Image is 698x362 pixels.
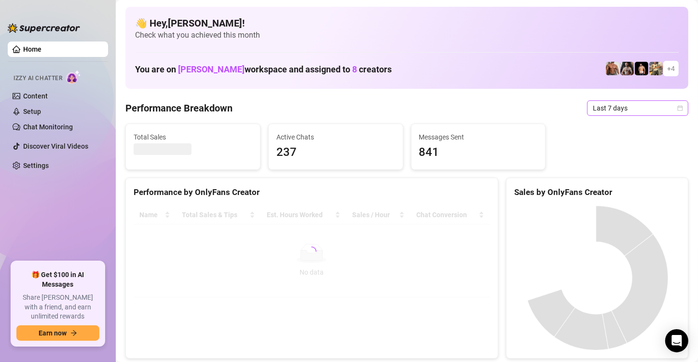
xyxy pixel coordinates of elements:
[8,23,80,33] img: logo-BBDzfeDw.svg
[23,142,88,150] a: Discover Viral Videos
[23,123,73,131] a: Chat Monitoring
[620,62,634,75] img: Marcus
[16,293,99,321] span: Share [PERSON_NAME] with a friend, and earn unlimited rewards
[134,186,490,199] div: Performance by OnlyFans Creator
[23,45,41,53] a: Home
[593,101,683,115] span: Last 7 days
[667,63,675,74] span: + 4
[16,270,99,289] span: 🎁 Get $100 in AI Messages
[352,64,357,74] span: 8
[23,92,48,100] a: Content
[514,186,680,199] div: Sales by OnlyFans Creator
[134,132,252,142] span: Total Sales
[305,245,318,258] span: loading
[70,330,77,336] span: arrow-right
[14,74,62,83] span: Izzy AI Chatter
[135,30,679,41] span: Check what you achieved this month
[276,132,395,142] span: Active Chats
[665,329,688,352] div: Open Intercom Messenger
[23,108,41,115] a: Setup
[66,70,81,84] img: AI Chatter
[419,143,538,162] span: 841
[23,162,49,169] a: Settings
[125,101,233,115] h4: Performance Breakdown
[649,62,663,75] img: Mr
[419,132,538,142] span: Messages Sent
[606,62,619,75] img: David
[39,329,67,337] span: Earn now
[135,64,392,75] h1: You are on workspace and assigned to creators
[135,16,679,30] h4: 👋 Hey, [PERSON_NAME] !
[276,143,395,162] span: 237
[178,64,245,74] span: [PERSON_NAME]
[677,105,683,111] span: calendar
[16,325,99,341] button: Earn nowarrow-right
[635,62,648,75] img: Novela_Papi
